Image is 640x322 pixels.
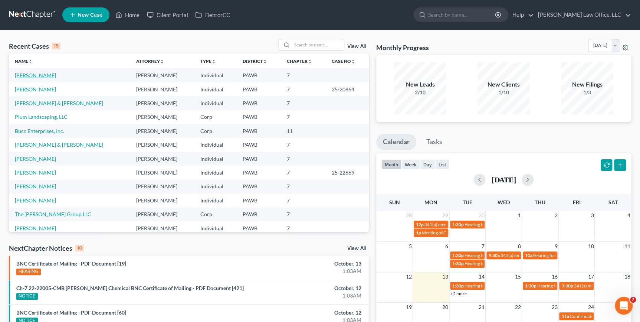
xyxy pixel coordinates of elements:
span: 28 [405,211,413,220]
td: PAWB [237,68,281,82]
a: Home [112,8,143,22]
i: unfold_more [160,59,164,64]
td: [PERSON_NAME] [130,166,194,179]
span: 3:30p [561,283,573,289]
span: 11 [624,242,631,251]
td: PAWB [237,124,281,138]
a: Attorneyunfold_more [136,58,164,64]
iframe: Intercom live chat [615,297,633,315]
div: October, 12 [251,284,361,292]
span: Mon [424,199,437,205]
span: 1:30p [452,222,464,227]
div: Recent Cases [9,42,60,51]
a: The [PERSON_NAME] Group LLC [15,211,91,217]
span: 18 [624,272,631,281]
td: PAWB [237,180,281,193]
a: [PERSON_NAME] [15,197,56,204]
div: 15 [52,43,60,49]
i: unfold_more [308,59,312,64]
a: Tasks [420,134,449,150]
span: 9 [554,242,558,251]
a: Bucc Enterprises, Inc. [15,128,64,134]
a: DebtorCC [191,8,233,22]
span: 8 [517,242,522,251]
span: 1:30p [452,283,464,289]
span: Hearing for [PERSON_NAME] [465,283,522,289]
span: 10 [587,242,594,251]
a: [PERSON_NAME] [15,183,56,189]
td: Individual [194,193,237,207]
div: 2/10 [394,89,446,96]
td: PAWB [237,166,281,179]
h3: Monthly Progress [376,43,429,52]
span: 1 [517,211,522,220]
span: 20 [442,303,449,312]
td: PAWB [237,208,281,221]
span: 1:30p [452,261,464,266]
div: October, 13 [251,260,361,267]
span: 16 [551,272,558,281]
span: 29 [442,211,449,220]
td: 25-22669 [326,166,369,179]
td: 11 [281,124,326,138]
button: week [401,159,420,169]
td: 7 [281,180,326,193]
a: [PERSON_NAME] [15,225,56,231]
span: 23 [551,303,558,312]
span: 11a [561,313,569,319]
a: Client Portal [143,8,191,22]
span: 2 [554,211,558,220]
td: Individual [194,82,237,96]
span: Sun [389,199,400,205]
i: unfold_more [28,59,33,64]
div: New Filings [561,80,613,89]
div: NextChapter Notices [9,244,84,253]
td: Individual [194,138,237,152]
span: 341(a) meeting for [PERSON_NAME] [424,222,496,227]
span: 7 [481,242,485,251]
td: [PERSON_NAME] [130,152,194,166]
input: Search by name... [428,8,496,22]
td: Corp [194,110,237,124]
span: 341(a) meeting for [PERSON_NAME] [500,253,572,258]
td: [PERSON_NAME] [130,110,194,124]
span: Sat [608,199,617,205]
i: unfold_more [211,59,216,64]
td: PAWB [237,82,281,96]
button: day [420,159,435,169]
span: Fri [572,199,580,205]
span: 12 [405,272,413,281]
span: 30 [478,211,485,220]
td: 7 [281,208,326,221]
a: [PERSON_NAME] Law Office, LLC [534,8,631,22]
a: Plum Landscaping, LLC [15,114,68,120]
td: [PERSON_NAME] [130,180,194,193]
a: +2 more [450,291,467,296]
td: 7 [281,221,326,235]
span: 12p [416,222,424,227]
span: 24 [587,303,594,312]
td: [PERSON_NAME] [130,208,194,221]
td: Individual [194,96,237,110]
input: Search by name... [292,39,344,50]
span: 1p [416,230,421,235]
span: 13 [442,272,449,281]
td: 7 [281,138,326,152]
span: 4 [627,211,631,220]
a: Districtunfold_more [243,58,267,64]
td: 7 [281,110,326,124]
td: [PERSON_NAME] [130,193,194,207]
span: Tue [462,199,472,205]
span: 17 [587,272,594,281]
td: Individual [194,221,237,235]
div: 1/3 [561,89,613,96]
td: [PERSON_NAME] [130,96,194,110]
span: 9:30a [489,253,500,258]
span: 3 [590,211,594,220]
span: 22 [514,303,522,312]
div: HEARING [16,269,41,275]
div: 1:03AM [251,267,361,275]
a: Case Nounfold_more [332,58,355,64]
td: 7 [281,166,326,179]
a: BNC Certificate of Mailing - PDF Document [60] [16,309,126,316]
